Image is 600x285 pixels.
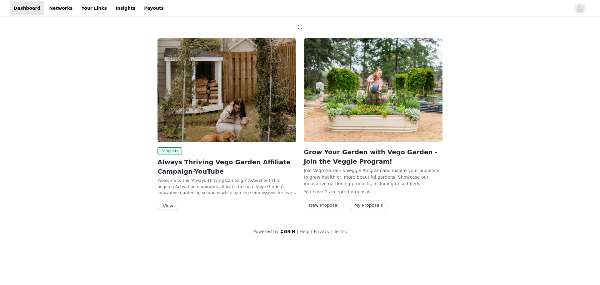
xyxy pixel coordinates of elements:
a: Insights [112,1,139,15]
a: Privacy [314,229,330,234]
a: Networks [45,1,76,15]
h2: Always Thriving Vego Garden Affiliate Campaign-YouTube [157,157,296,176]
a: Terms [334,229,347,234]
img: Vego Garden [304,38,442,142]
img: logo [280,229,296,233]
button: New Proposal [304,200,344,210]
a: Payouts [140,1,167,15]
span: | [311,229,312,234]
a: View [157,204,178,208]
img: Vego Garden [157,38,296,142]
span: Complete [157,147,182,155]
span: | [331,229,332,234]
p: You have 2 accepted proposal . [304,189,442,195]
a: Help [300,229,310,234]
span: Powered by [253,229,278,234]
a: Your Links [77,1,111,15]
p: Welcome to the 'Always Thriving Campaign' Activation! This ongoing Activation empowers affiliates... [157,177,296,196]
span: s [369,189,372,194]
h2: Grow Your Garden with Vego Garden - Join the Veggie Program! [304,147,442,166]
span: | [297,229,298,234]
div: avatar [577,3,583,13]
button: View [157,201,178,211]
p: Join Vego Garden’s Veggie Program and inspire your audience to grow healthier, more beautiful gar... [304,167,442,186]
button: My Proposals [349,200,388,210]
a: Dashboard [10,1,44,15]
